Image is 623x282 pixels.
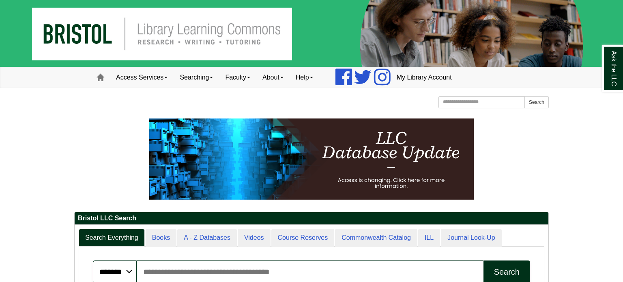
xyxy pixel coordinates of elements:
[271,229,335,247] a: Course Reserves
[174,67,219,88] a: Searching
[441,229,501,247] a: Journal Look-Up
[75,212,548,225] h2: Bristol LLC Search
[146,229,176,247] a: Books
[256,67,290,88] a: About
[524,96,549,108] button: Search
[290,67,319,88] a: Help
[149,118,474,200] img: HTML tutorial
[110,67,174,88] a: Access Services
[418,229,440,247] a: ILL
[494,267,520,277] div: Search
[79,229,145,247] a: Search Everything
[335,229,417,247] a: Commonwealth Catalog
[238,229,271,247] a: Videos
[219,67,256,88] a: Faculty
[177,229,237,247] a: A - Z Databases
[391,67,458,88] a: My Library Account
